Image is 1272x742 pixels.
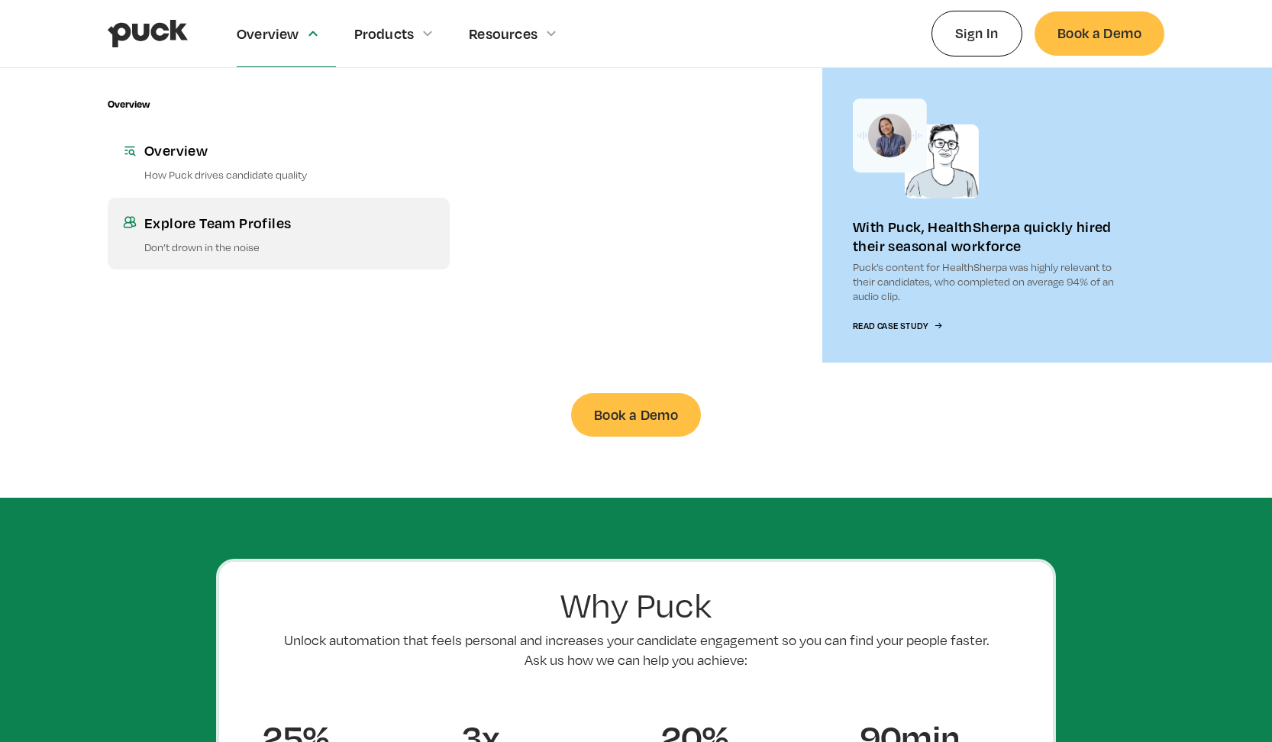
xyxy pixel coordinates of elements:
[144,140,434,160] div: Overview
[571,393,701,437] a: Book a Demo
[469,25,538,42] div: Resources
[108,125,450,197] a: OverviewHow Puck drives candidate quality
[108,198,450,269] a: Explore Team ProfilesDon’t drown in the noise
[354,25,415,42] div: Products
[853,217,1134,255] div: With Puck, HealthSherpa quickly hired their seasonal workforce
[1035,11,1164,55] a: Book a Demo
[144,167,434,182] p: How Puck drives candidate quality
[108,98,150,110] div: Overview
[144,240,434,254] p: Don’t drown in the noise
[237,25,299,42] div: Overview
[853,260,1134,304] p: Puck’s content for HealthSherpa was highly relevant to their candidates, who completed on average...
[144,213,434,232] div: Explore Team Profiles
[853,321,928,331] div: Read Case Study
[277,631,995,669] p: Unlock automation that feels personal and increases your candidate engagement so you can find you...
[411,586,861,624] h2: Why Puck
[931,11,1022,56] a: Sign In
[822,68,1164,363] a: With Puck, HealthSherpa quickly hired their seasonal workforcePuck’s content for HealthSherpa was...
